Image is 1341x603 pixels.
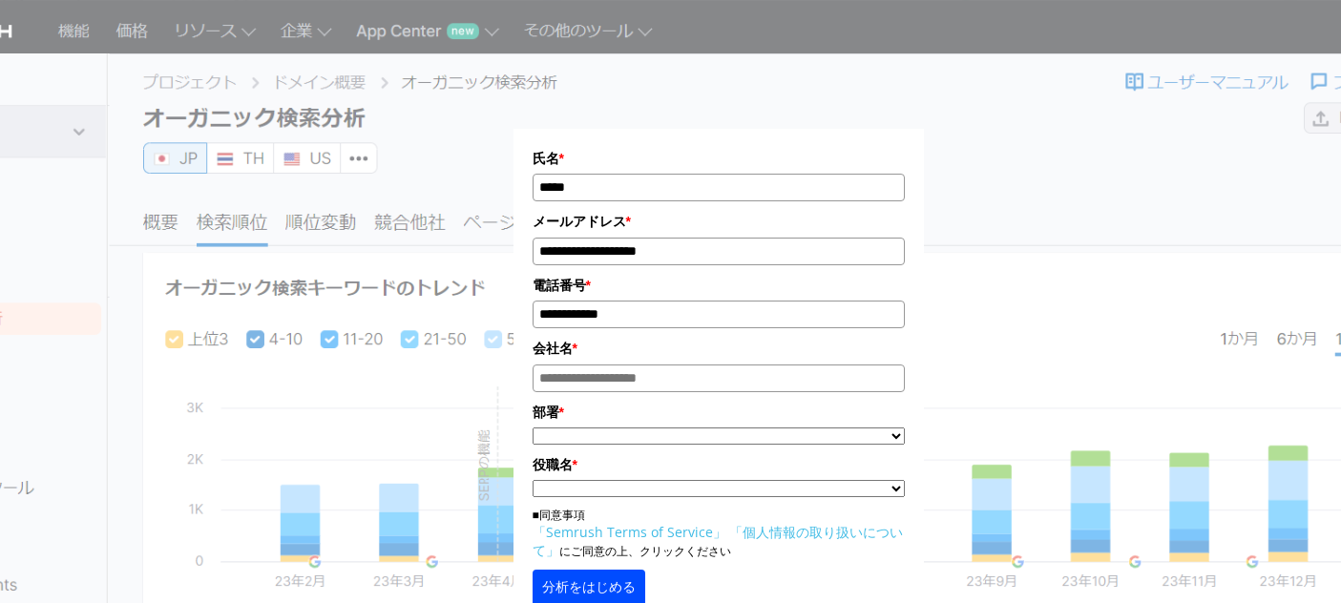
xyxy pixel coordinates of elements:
[533,523,726,541] a: 「Semrush Terms of Service」
[533,275,905,296] label: 電話番号
[533,507,905,560] p: ■同意事項 にご同意の上、クリックください
[533,402,905,423] label: 部署
[533,148,905,169] label: 氏名
[533,454,905,475] label: 役職名
[533,523,903,559] a: 「個人情報の取り扱いについて」
[533,338,905,359] label: 会社名
[533,211,905,232] label: メールアドレス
